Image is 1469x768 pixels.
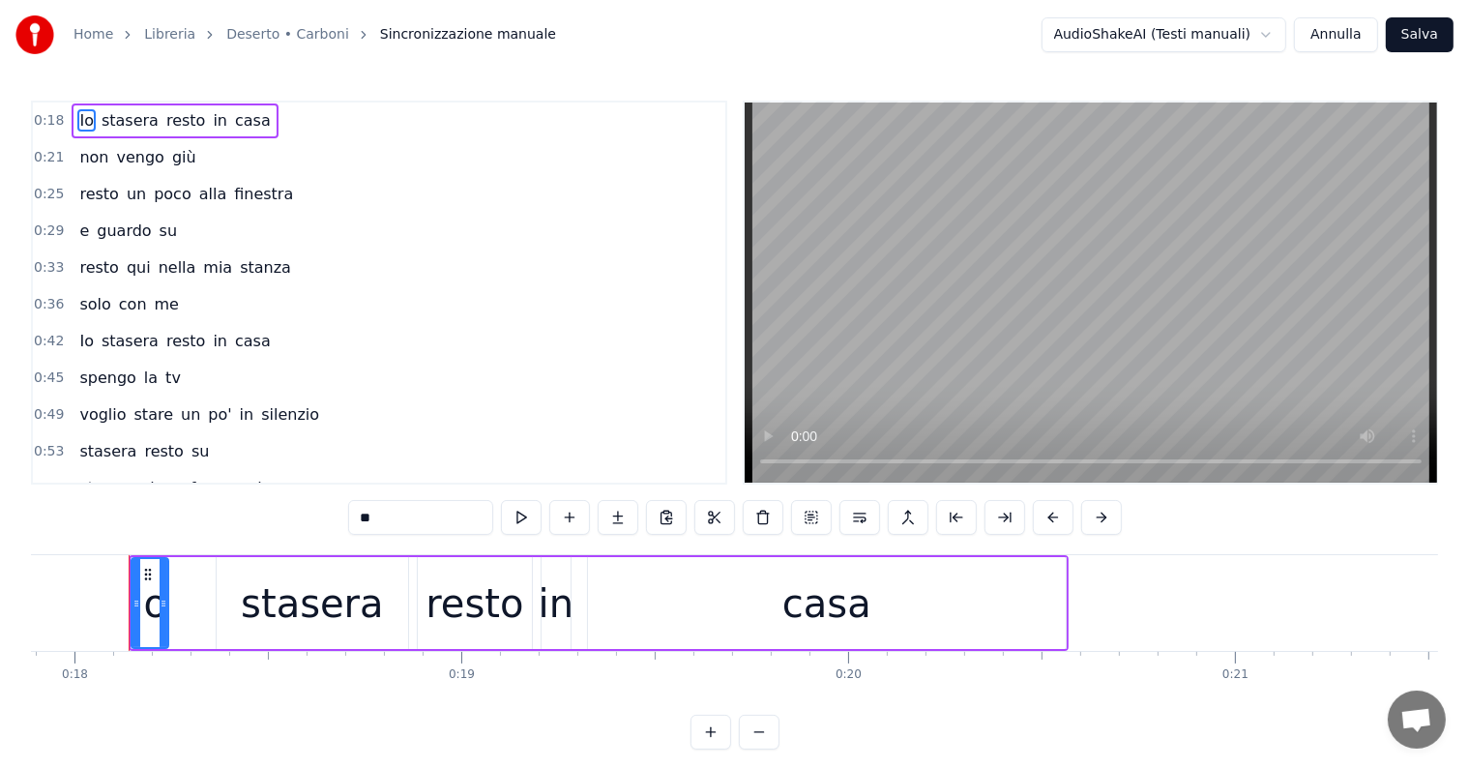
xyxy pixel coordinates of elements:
[179,403,202,426] span: un
[153,293,181,315] span: me
[232,183,295,205] span: finestra
[190,440,211,462] span: su
[115,146,166,168] span: vengo
[62,667,88,683] div: 0:18
[77,477,138,499] span: stasera
[189,477,223,499] span: fare
[539,575,573,633] div: in
[164,109,207,132] span: resto
[211,109,229,132] span: in
[34,479,64,498] span: 0:56
[233,330,273,352] span: casa
[226,477,299,499] span: qualcosa
[449,667,475,683] div: 0:19
[142,477,184,499] span: devo
[95,220,153,242] span: guardo
[15,15,54,54] img: youka
[152,183,193,205] span: poco
[380,25,556,44] span: Sincronizzazione manuale
[201,256,234,279] span: mia
[34,258,64,278] span: 0:33
[100,330,161,352] span: stasera
[77,183,120,205] span: resto
[73,25,556,44] nav: breadcrumb
[125,183,148,205] span: un
[142,440,185,462] span: resto
[132,575,167,633] div: Io
[34,405,64,425] span: 0:49
[142,367,160,389] span: la
[163,367,183,389] span: tv
[259,403,321,426] span: silenzio
[144,25,195,44] a: Libreria
[170,146,198,168] span: giù
[100,109,161,132] span: stasera
[206,403,233,426] span: po'
[73,25,113,44] a: Home
[77,440,138,462] span: stasera
[34,332,64,351] span: 0:42
[34,111,64,131] span: 0:18
[836,667,862,683] div: 0:20
[34,295,64,314] span: 0:36
[426,575,523,633] div: resto
[34,185,64,204] span: 0:25
[132,403,175,426] span: stare
[125,256,153,279] span: qui
[1386,17,1454,52] button: Salva
[233,109,273,132] span: casa
[34,222,64,241] span: 0:29
[782,575,871,633] div: casa
[34,369,64,388] span: 0:45
[238,256,293,279] span: stanza
[77,256,120,279] span: resto
[164,330,207,352] span: resto
[1294,17,1378,52] button: Annulla
[158,220,179,242] span: su
[1222,667,1249,683] div: 0:21
[238,403,256,426] span: in
[77,403,128,426] span: voglio
[241,575,383,633] div: stasera
[34,148,64,167] span: 0:21
[77,367,137,389] span: spengo
[157,256,198,279] span: nella
[77,220,91,242] span: e
[1388,691,1446,749] a: Aprire la chat
[77,146,110,168] span: non
[226,25,349,44] a: Deserto • Carboni
[34,442,64,461] span: 0:53
[77,109,96,132] span: Io
[117,293,149,315] span: con
[77,330,96,352] span: Io
[197,183,229,205] span: alla
[77,293,112,315] span: solo
[211,330,229,352] span: in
